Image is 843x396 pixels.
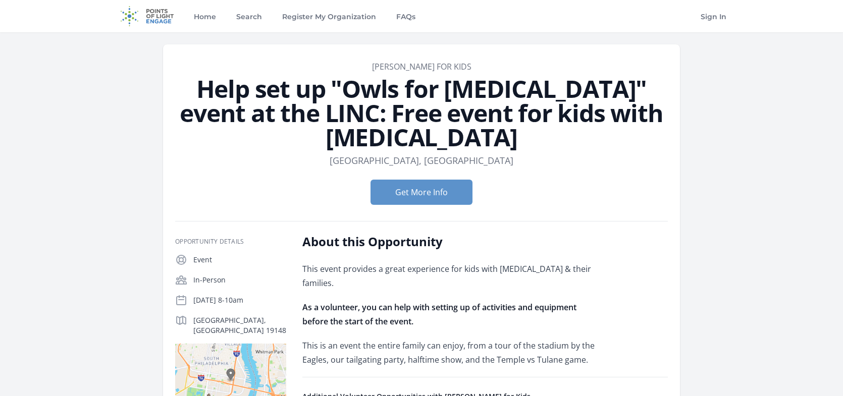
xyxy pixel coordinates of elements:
p: Event [193,255,286,265]
p: [GEOGRAPHIC_DATA], [GEOGRAPHIC_DATA] 19148 [193,315,286,335]
p: This event provides a great experience for kids with [MEDICAL_DATA] & their families. [302,262,598,290]
a: [PERSON_NAME] for Kids [372,61,471,72]
p: [DATE] 8-10am [193,295,286,305]
p: This is an event the entire family can enjoy, from a tour of the stadium by the Eagles, our tailg... [302,338,598,367]
p: In-Person [193,275,286,285]
strong: As a volunteer, you can help with setting up of activities and equipment before the start of the ... [302,302,576,327]
h1: Help set up "Owls for [MEDICAL_DATA]" event at the LINC: Free event for kids with [MEDICAL_DATA] [175,77,668,149]
h2: About this Opportunity [302,234,598,250]
button: Get More Info [371,180,472,205]
h3: Opportunity Details [175,238,286,246]
dd: [GEOGRAPHIC_DATA], [GEOGRAPHIC_DATA] [330,153,513,167]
